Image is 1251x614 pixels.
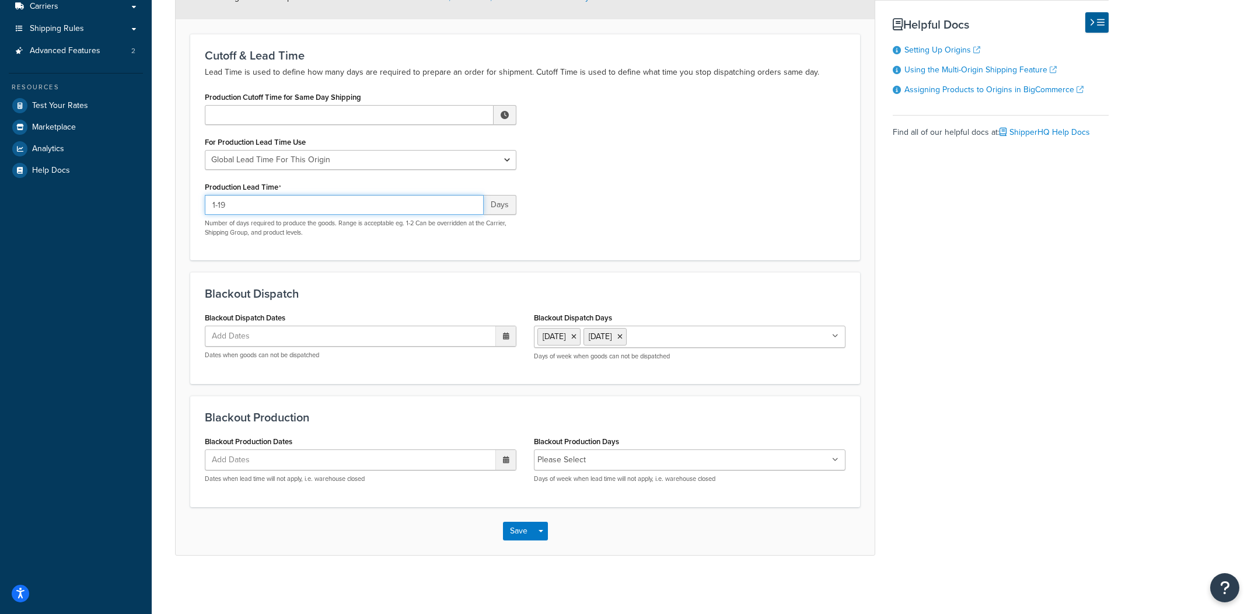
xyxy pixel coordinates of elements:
[9,40,143,62] li: Advanced Features
[205,219,516,237] p: Number of days required to produce the goods. Range is acceptable eg. 1-2 Can be overridden at th...
[9,160,143,181] a: Help Docs
[205,49,845,62] h3: Cutoff & Lead Time
[205,65,845,79] p: Lead Time is used to define how many days are required to prepare an order for shipment. Cutoff T...
[904,64,1057,76] a: Using the Multi-Origin Shipping Feature
[32,123,76,132] span: Marketplace
[30,2,58,12] span: Carriers
[893,18,1109,31] h3: Helpful Docs
[1210,573,1239,602] button: Open Resource Center
[534,437,619,446] label: Blackout Production Days
[205,411,845,424] h3: Blackout Production
[205,138,306,146] label: For Production Lead Time Use
[205,183,281,192] label: Production Lead Time
[534,352,845,361] p: Days of week when goods can not be dispatched
[205,313,285,322] label: Blackout Dispatch Dates
[9,82,143,92] div: Resources
[30,24,84,34] span: Shipping Rules
[904,83,1084,96] a: Assigning Products to Origins in BigCommerce
[9,117,143,138] a: Marketplace
[208,326,264,346] span: Add Dates
[32,101,88,111] span: Test Your Rates
[205,437,292,446] label: Blackout Production Dates
[131,46,135,56] span: 2
[484,195,516,215] span: Days
[9,138,143,159] a: Analytics
[9,40,143,62] a: Advanced Features2
[1000,126,1090,138] a: ShipperHQ Help Docs
[534,313,612,322] label: Blackout Dispatch Days
[589,330,611,343] span: [DATE]
[205,475,516,483] p: Dates when lead time will not apply, i.e. warehouse closed
[30,46,100,56] span: Advanced Features
[205,351,516,360] p: Dates when goods can not be dispatched
[904,44,980,56] a: Setting Up Origins
[9,18,143,40] a: Shipping Rules
[205,287,845,300] h3: Blackout Dispatch
[893,115,1109,141] div: Find all of our helpful docs at:
[534,475,845,483] p: Days of week when lead time will not apply, i.e. warehouse closed
[503,522,534,540] button: Save
[32,166,70,176] span: Help Docs
[208,450,264,470] span: Add Dates
[543,330,565,343] span: [DATE]
[1085,12,1109,33] button: Hide Help Docs
[9,95,143,116] a: Test Your Rates
[205,93,361,102] label: Production Cutoff Time for Same Day Shipping
[32,144,64,154] span: Analytics
[537,452,586,468] li: Please Select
